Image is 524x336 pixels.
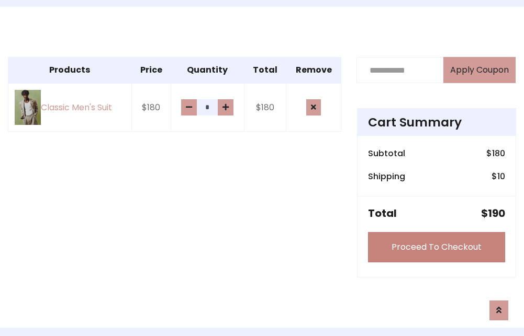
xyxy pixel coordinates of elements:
th: Quantity [171,57,244,84]
h6: $ [486,148,505,158]
td: $180 [131,83,171,131]
th: Total [244,57,286,84]
h6: Subtotal [368,148,405,158]
span: 180 [492,147,505,159]
h6: Shipping [368,171,405,181]
th: Price [131,57,171,84]
a: Classic Men's Suit [15,90,125,125]
h6: $ [492,171,505,181]
button: Apply Coupon [443,57,516,83]
th: Remove [286,57,341,84]
span: 10 [497,170,505,182]
span: 190 [488,206,505,221]
h4: Cart Summary [368,115,505,130]
a: Proceed To Checkout [368,232,505,262]
h5: $ [481,207,505,219]
td: $180 [244,83,286,131]
h5: Total [368,207,397,219]
th: Products [8,57,132,84]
